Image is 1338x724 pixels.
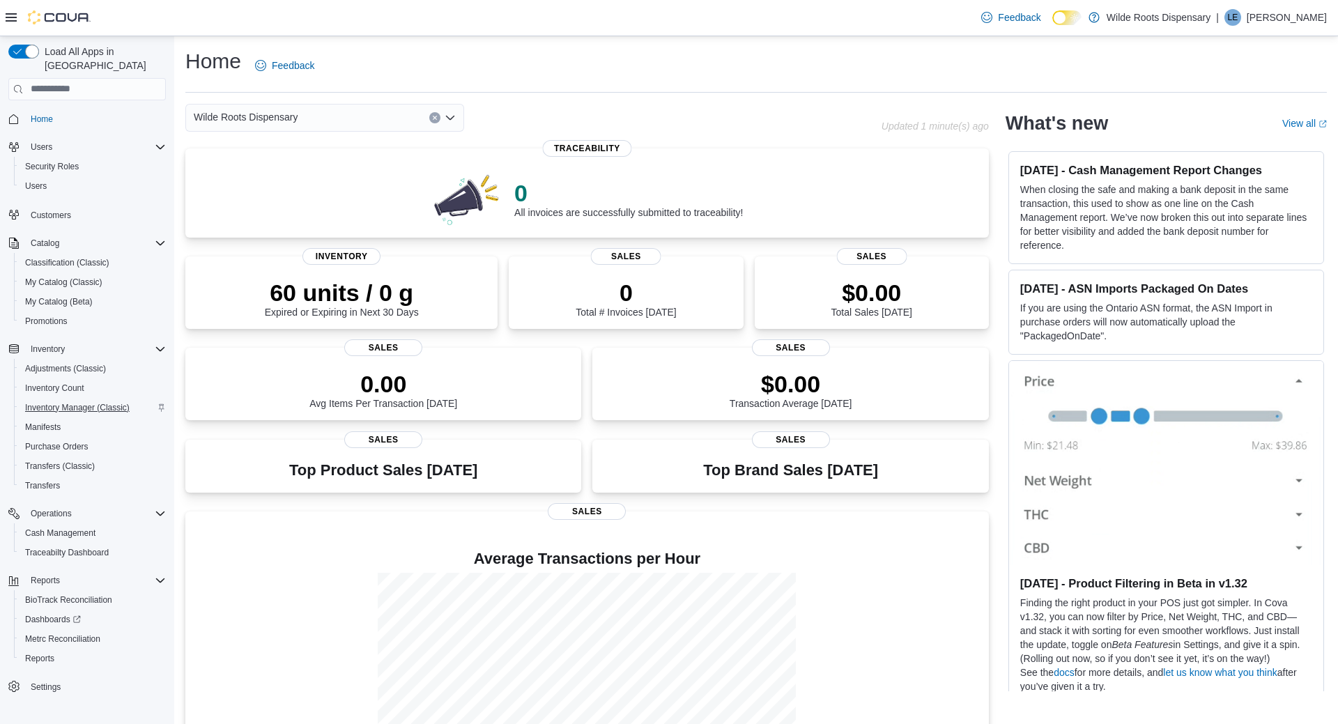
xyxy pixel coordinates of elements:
a: My Catalog (Beta) [20,293,98,310]
p: Finding the right product in your POS just got simpler. In Cova v1.32, you can now filter by Pric... [1020,596,1312,665]
span: Sales [752,339,830,356]
span: Purchase Orders [20,438,166,455]
a: Dashboards [14,610,171,629]
button: Reports [3,571,171,590]
p: See the for more details, and after you’ve given it a try. [1020,665,1312,693]
button: Home [3,109,171,129]
h3: [DATE] - Cash Management Report Changes [1020,163,1312,177]
span: Sales [548,503,626,520]
img: Cova [28,10,91,24]
svg: External link [1318,120,1327,128]
h2: What's new [1006,112,1108,134]
span: Transfers (Classic) [20,458,166,475]
button: Transfers (Classic) [14,456,171,476]
span: Operations [25,505,166,522]
a: Adjustments (Classic) [20,360,111,377]
button: Users [14,176,171,196]
span: Settings [31,681,61,693]
div: All invoices are successfully submitted to traceability! [514,179,743,218]
a: Inventory Manager (Classic) [20,399,135,416]
span: Feedback [998,10,1040,24]
button: My Catalog (Classic) [14,272,171,292]
a: Purchase Orders [20,438,94,455]
button: Reports [14,649,171,668]
div: Expired or Expiring in Next 30 Days [265,279,419,318]
span: Adjustments (Classic) [20,360,166,377]
h3: Top Product Sales [DATE] [289,462,477,479]
p: Wilde Roots Dispensary [1107,9,1210,26]
p: If you are using the Ontario ASN format, the ASN Import in purchase orders will now automatically... [1020,301,1312,343]
div: Total # Invoices [DATE] [576,279,676,318]
p: 0.00 [309,370,457,398]
span: Users [31,141,52,153]
span: Traceabilty Dashboard [25,547,109,558]
h3: [DATE] - ASN Imports Packaged On Dates [1020,282,1312,295]
img: 0 [431,171,503,226]
span: Dark Mode [1052,25,1053,26]
button: Cash Management [14,523,171,543]
span: Classification (Classic) [20,254,166,271]
span: Inventory Manager (Classic) [25,402,130,413]
span: Promotions [20,313,166,330]
button: Clear input [429,112,440,123]
button: Security Roles [14,157,171,176]
a: Inventory Count [20,380,90,396]
span: Inventory [25,341,166,357]
span: Sales [836,248,907,265]
span: Adjustments (Classic) [25,363,106,374]
a: Promotions [20,313,73,330]
span: Reports [25,572,166,589]
div: Avg Items Per Transaction [DATE] [309,370,457,409]
span: Users [20,178,166,194]
p: [PERSON_NAME] [1247,9,1327,26]
p: Updated 1 minute(s) ago [882,121,989,132]
span: Catalog [31,238,59,249]
button: Inventory [25,341,70,357]
button: Purchase Orders [14,437,171,456]
a: My Catalog (Classic) [20,274,108,291]
h1: Home [185,47,241,75]
span: Transfers [25,480,60,491]
a: BioTrack Reconciliation [20,592,118,608]
span: Classification (Classic) [25,257,109,268]
span: Reports [31,575,60,586]
a: Feedback [249,52,320,79]
span: Metrc Reconciliation [20,631,166,647]
span: Sales [752,431,830,448]
span: Dashboards [25,614,81,625]
a: docs [1054,667,1075,678]
input: Dark Mode [1052,10,1082,25]
button: Promotions [14,311,171,331]
span: Load All Apps in [GEOGRAPHIC_DATA] [39,45,166,72]
button: Inventory [3,339,171,359]
a: Classification (Classic) [20,254,115,271]
span: Inventory [302,248,380,265]
span: My Catalog (Beta) [20,293,166,310]
span: Promotions [25,316,68,327]
button: Manifests [14,417,171,437]
span: Customers [31,210,71,221]
button: Open list of options [445,112,456,123]
button: Reports [25,572,66,589]
p: 0 [514,179,743,207]
a: View allExternal link [1282,118,1327,129]
button: Operations [25,505,77,522]
button: Adjustments (Classic) [14,359,171,378]
p: $0.00 [730,370,852,398]
span: Inventory Count [20,380,166,396]
span: My Catalog (Classic) [25,277,102,288]
button: Operations [3,504,171,523]
a: Cash Management [20,525,101,541]
a: Home [25,111,59,128]
button: Inventory Count [14,378,171,398]
a: Settings [25,679,66,695]
span: Metrc Reconciliation [25,633,100,645]
span: Users [25,139,166,155]
button: Users [3,137,171,157]
div: Lexi Ernest [1224,9,1241,26]
span: Feedback [272,59,314,72]
a: Dashboards [20,611,86,628]
span: Catalog [25,235,166,252]
span: BioTrack Reconciliation [25,594,112,606]
span: Traceabilty Dashboard [20,544,166,561]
